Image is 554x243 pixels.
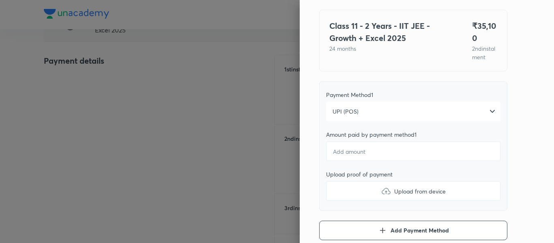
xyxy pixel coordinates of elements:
[472,20,497,44] h4: ₹ 35,100
[329,20,453,44] h4: Class 11 - 2 Years - IIT JEE - Growth + Excel 2025
[333,108,359,116] span: UPI (POS)
[326,171,500,178] div: Upload proof of payment
[381,186,391,196] img: upload
[326,142,500,161] input: Add amount
[391,226,449,234] span: Add Payment Method
[319,221,507,240] button: Add Payment Method
[326,91,500,99] div: Payment Method 1
[326,131,500,138] div: Amount paid by payment method 1
[472,44,497,61] p: 2 nd instalment
[394,187,446,196] span: Upload from device
[329,44,453,53] p: 24 months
